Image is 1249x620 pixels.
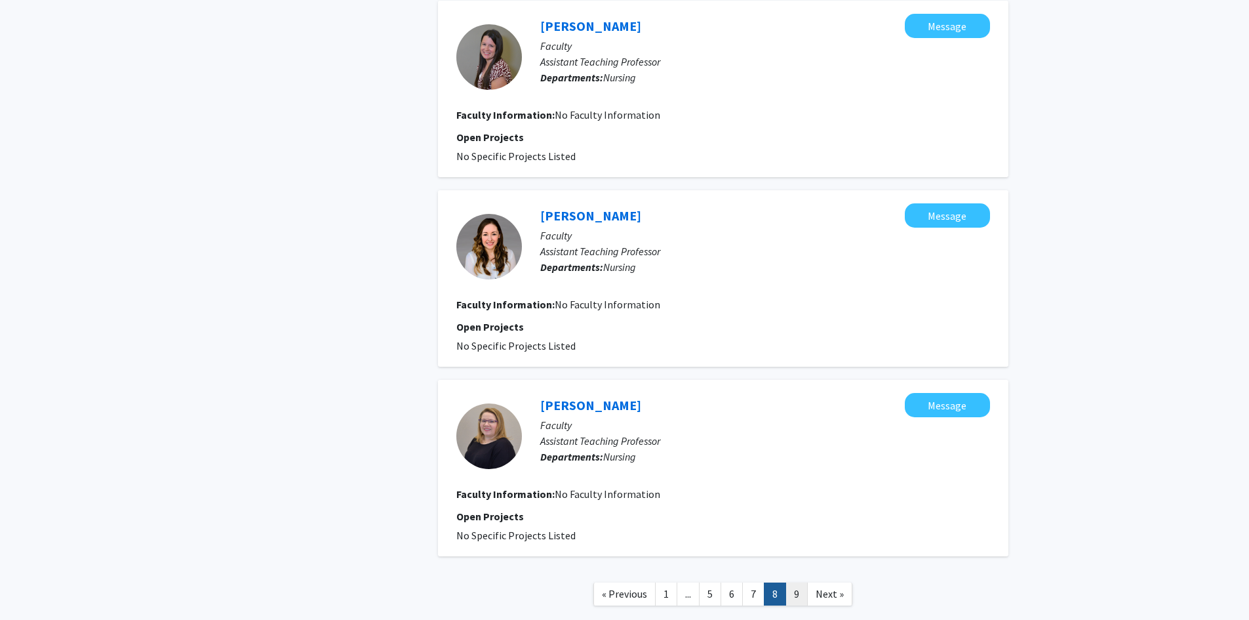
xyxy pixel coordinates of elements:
a: 5 [699,583,721,606]
a: [PERSON_NAME] [540,397,641,413]
span: No Faculty Information [555,108,660,121]
span: Next » [816,587,844,600]
a: Previous [593,583,656,606]
a: [PERSON_NAME] [540,18,641,34]
p: Faculty [540,417,990,433]
b: Faculty Information: [456,108,555,121]
a: 9 [785,583,808,606]
span: Nursing [603,260,636,274]
p: Open Projects [456,129,990,145]
a: 1 [655,583,677,606]
b: Departments: [540,260,603,274]
p: Assistant Teaching Professor [540,54,990,70]
button: Message Rebecca Ulmer [905,393,990,417]
button: Message Meghan Coburn Brocco [905,14,990,38]
a: [PERSON_NAME] [540,207,641,224]
b: Faculty Information: [456,487,555,501]
span: ... [685,587,691,600]
p: Assistant Teaching Professor [540,243,990,259]
a: 7 [742,583,764,606]
span: « Previous [602,587,647,600]
button: Message Jennifer Furrer [905,203,990,228]
span: No Faculty Information [555,298,660,311]
span: No Specific Projects Listed [456,339,576,352]
p: Open Projects [456,508,990,524]
p: Faculty [540,228,990,243]
b: Faculty Information: [456,298,555,311]
a: 6 [721,583,743,606]
span: No Faculty Information [555,487,660,501]
p: Faculty [540,38,990,54]
b: Departments: [540,450,603,463]
a: 8 [764,583,786,606]
a: Next [807,583,852,606]
span: Nursing [603,450,636,463]
p: Open Projects [456,319,990,335]
b: Departments: [540,71,603,84]
iframe: Chat [10,561,56,610]
span: No Specific Projects Listed [456,150,576,163]
span: No Specific Projects Listed [456,529,576,542]
span: Nursing [603,71,636,84]
p: Assistant Teaching Professor [540,433,990,449]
